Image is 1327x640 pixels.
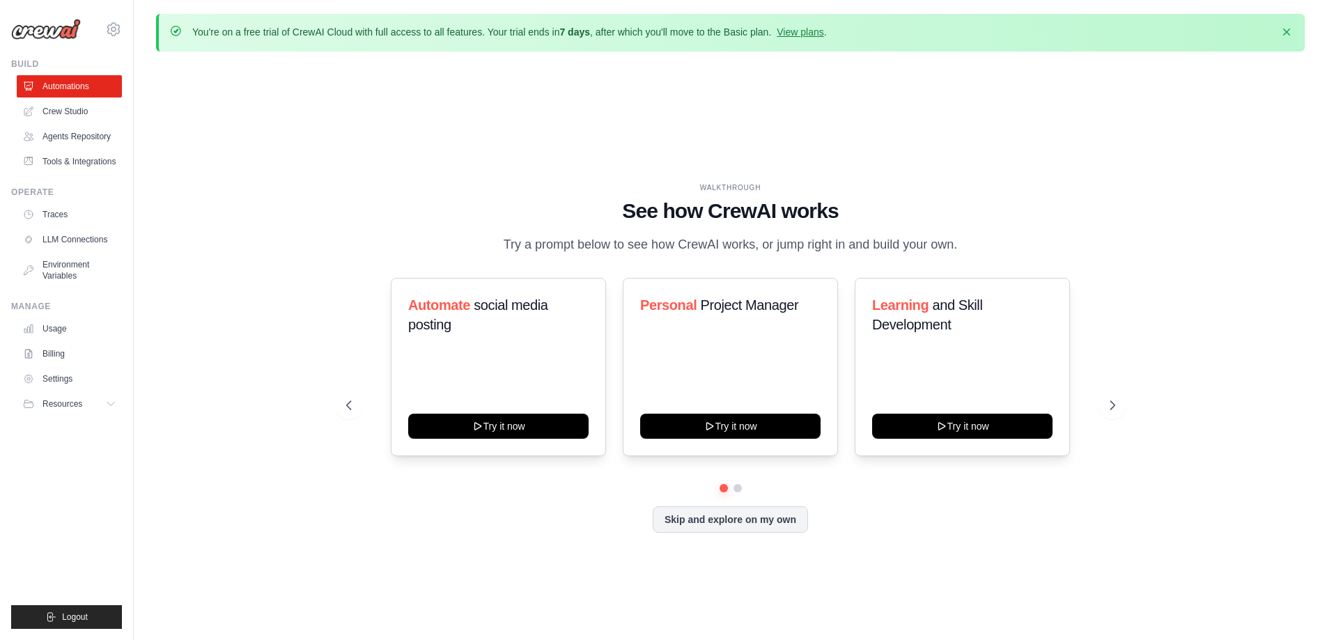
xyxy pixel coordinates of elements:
a: Environment Variables [17,253,122,287]
button: Skip and explore on my own [653,506,808,533]
span: Automate [408,297,470,313]
a: Crew Studio [17,100,122,123]
button: Logout [11,605,122,629]
span: and Skill Development [872,297,982,332]
button: Try it now [640,414,821,439]
div: Manage [11,301,122,312]
span: Personal [640,297,697,313]
span: Resources [42,398,82,409]
span: Logout [62,611,88,623]
span: Learning [872,297,929,313]
a: LLM Connections [17,228,122,251]
button: Try it now [408,414,589,439]
strong: 7 days [559,26,590,38]
p: You're on a free trial of CrewAI Cloud with full access to all features. Your trial ends in , aft... [192,25,827,39]
img: Logo [11,19,81,40]
a: Automations [17,75,122,97]
div: Operate [11,187,122,198]
a: Tools & Integrations [17,150,122,173]
a: Usage [17,318,122,340]
a: Traces [17,203,122,226]
div: Build [11,58,122,70]
a: Settings [17,368,122,390]
h1: See how CrewAI works [346,198,1115,224]
button: Resources [17,393,122,415]
a: Agents Repository [17,125,122,148]
a: Billing [17,343,122,365]
div: WALKTHROUGH [346,182,1115,193]
span: social media posting [408,297,548,332]
button: Try it now [872,414,1053,439]
p: Try a prompt below to see how CrewAI works, or jump right in and build your own. [497,235,965,255]
a: View plans [777,26,823,38]
span: Project Manager [700,297,798,313]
